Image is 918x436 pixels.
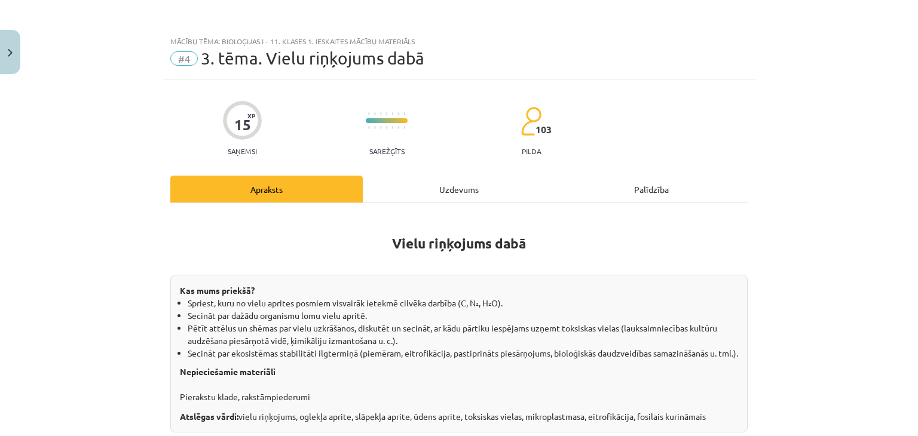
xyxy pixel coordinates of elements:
img: icon-short-line-57e1e144782c952c97e751825c79c345078a6d821885a25fce030b3d8c18986b.svg [368,112,369,115]
img: icon-short-line-57e1e144782c952c97e751825c79c345078a6d821885a25fce030b3d8c18986b.svg [398,126,399,129]
img: icon-short-line-57e1e144782c952c97e751825c79c345078a6d821885a25fce030b3d8c18986b.svg [392,126,393,129]
strong: Kas mums priekšā? [180,285,255,296]
li: Pētīt attēlus un shēmas par vielu uzkrāšanos, diskutēt un secināt, ar kādu pārtiku iespējams uzņe... [188,322,738,347]
img: icon-short-line-57e1e144782c952c97e751825c79c345078a6d821885a25fce030b3d8c18986b.svg [380,112,381,115]
strong: Vielu riņķojums dabā [392,235,526,252]
img: icon-short-line-57e1e144782c952c97e751825c79c345078a6d821885a25fce030b3d8c18986b.svg [404,126,405,129]
li: Secināt par ekosistēmas stabilitāti ilgtermiņā (piemēram, eitrofikācija, pastiprināts piesārņojum... [188,347,738,360]
div: Apraksts [170,176,363,202]
span: #4 [170,51,198,66]
span: XP [247,112,255,119]
strong: Nepieciešamie materiāli [180,366,276,377]
img: icon-close-lesson-0947bae3869378f0d4975bcd49f059093ad1ed9edebbc8119c70593378902aed.svg [8,49,13,57]
img: icon-short-line-57e1e144782c952c97e751825c79c345078a6d821885a25fce030b3d8c18986b.svg [374,112,375,115]
img: icon-short-line-57e1e144782c952c97e751825c79c345078a6d821885a25fce030b3d8c18986b.svg [404,112,405,115]
img: students-c634bb4e5e11cddfef0936a35e636f08e4e9abd3cc4e673bd6f9a4125e45ecb1.svg [521,106,541,136]
div: Uzdevums [363,176,555,202]
img: icon-short-line-57e1e144782c952c97e751825c79c345078a6d821885a25fce030b3d8c18986b.svg [392,112,393,115]
img: icon-short-line-57e1e144782c952c97e751825c79c345078a6d821885a25fce030b3d8c18986b.svg [368,126,369,129]
img: icon-short-line-57e1e144782c952c97e751825c79c345078a6d821885a25fce030b3d8c18986b.svg [398,112,399,115]
img: icon-short-line-57e1e144782c952c97e751825c79c345078a6d821885a25fce030b3d8c18986b.svg [380,126,381,129]
strong: Atslēgas vārdi: [180,411,238,422]
li: Secināt par dažādu organismu lomu vielu apritē. [188,309,738,322]
p: Pierakstu klade, rakstāmpiederumi [180,366,738,403]
span: 103 [535,124,552,135]
img: icon-short-line-57e1e144782c952c97e751825c79c345078a6d821885a25fce030b3d8c18986b.svg [374,126,375,129]
img: icon-short-line-57e1e144782c952c97e751825c79c345078a6d821885a25fce030b3d8c18986b.svg [386,126,387,129]
div: Mācību tēma: Bioloģijas i - 11. klases 1. ieskaites mācību materiāls [170,37,748,45]
p: pilda [522,147,541,155]
div: Palīdzība [555,176,748,202]
li: Spriest, kuru no vielu aprites posmiem visvairāk ietekmē cilvēka darbība (C, N₂, H₂O). [188,297,738,309]
span: 3. tēma. Vielu riņķojums dabā [201,48,424,68]
img: icon-short-line-57e1e144782c952c97e751825c79c345078a6d821885a25fce030b3d8c18986b.svg [386,112,387,115]
p: Sarežģīts [369,147,405,155]
p: Saņemsi [223,147,262,155]
div: 15 [234,116,251,133]
div: vielu riņķojums, oglekļa aprite, slāpekļa aprite, ūdens aprite, toksiskas vielas, mikroplastmasa,... [170,275,748,432]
